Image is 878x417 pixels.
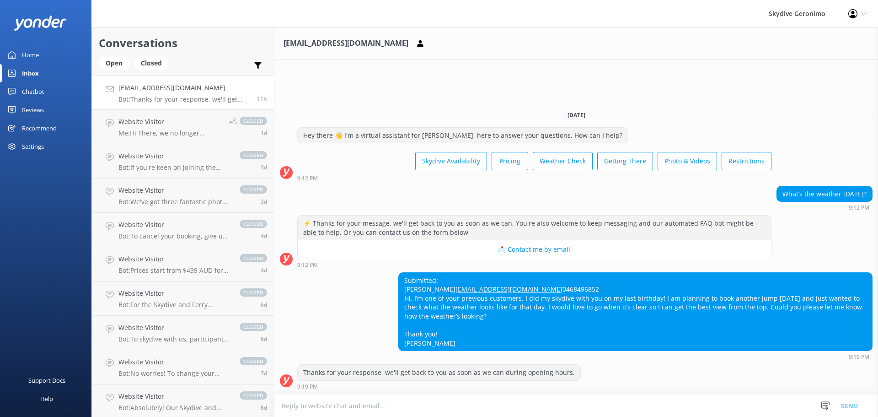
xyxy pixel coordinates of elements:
span: closed [240,357,267,365]
a: Website VisitorBot:We've got three fantastic photo and video packages to capture your skydive adv... [92,179,274,213]
div: Settings [22,137,44,156]
h4: Website Visitor [118,151,230,161]
strong: 9:12 PM [297,176,318,181]
div: Support Docs [28,371,65,390]
a: Website VisitorBot:To cancel your booking, give us a call at [PHONE_NUMBER] or shoot an email to ... [92,213,274,247]
div: Open [99,56,129,70]
span: closed [240,220,267,228]
div: Thanks for your response, we'll get back to you as soon as we can during opening hours. [298,365,580,380]
a: [EMAIL_ADDRESS][DOMAIN_NAME]Bot:Thanks for your response, we'll get back to you as soon as we can... [92,76,274,110]
div: Oct 07 2025 09:12pm (UTC +08:00) Australia/Perth [776,204,873,211]
strong: 9:19 PM [297,384,318,390]
p: Me: Hi There, we no longer operate anymore in [GEOGRAPHIC_DATA]; we operate over on [GEOGRAPHIC_D... [118,129,222,137]
a: Website VisitorMe:Hi There, we no longer operate anymore in [GEOGRAPHIC_DATA]; we operate over on... [92,110,274,144]
div: Reviews [22,101,44,119]
span: Sep 29 2025 08:51pm (UTC +08:00) Australia/Perth [261,404,267,412]
span: Oct 04 2025 03:54pm (UTC +08:00) Australia/Perth [261,198,267,206]
span: Sep 30 2025 02:29pm (UTC +08:00) Australia/Perth [261,369,267,377]
h4: Website Visitor [118,288,230,298]
span: Oct 04 2025 06:52pm (UTC +08:00) Australia/Perth [261,163,267,171]
div: Recommend [22,119,57,137]
p: Bot: Thanks for your response, we'll get back to you as soon as we can during opening hours. [118,95,250,103]
p: Bot: Absolutely! Our Skydive and Ferry Packages include a same-day return ferry ticket in the pri... [118,404,230,412]
h4: Website Visitor [118,323,230,333]
span: closed [240,185,267,194]
span: Oct 02 2025 06:36am (UTC +08:00) Australia/Perth [261,301,267,309]
span: closed [240,151,267,159]
strong: 9:12 PM [297,262,318,268]
strong: 9:19 PM [849,354,869,360]
h4: [EMAIL_ADDRESS][DOMAIN_NAME] [118,83,250,93]
div: ⚡ Thanks for your message, we'll get back to you as soon as we can. You're also welcome to keep m... [298,216,771,240]
span: Oct 07 2025 09:19pm (UTC +08:00) Australia/Perth [257,95,267,103]
p: Bot: To cancel your booking, give us a call at [PHONE_NUMBER] or shoot an email to [EMAIL_ADDRESS... [118,232,230,240]
button: Skydive Availability [415,152,487,170]
a: Closed [134,58,173,68]
div: Oct 07 2025 09:19pm (UTC +08:00) Australia/Perth [297,383,581,390]
a: Website VisitorBot:Prices start from $439 AUD for the 10,000ft [GEOGRAPHIC_DATA] Tandem Skydive a... [92,247,274,282]
h4: Website Visitor [118,220,230,230]
span: Oct 06 2025 09:58am (UTC +08:00) Australia/Perth [261,129,267,137]
button: Pricing [492,152,528,170]
button: Restrictions [722,152,771,170]
p: Bot: For the Skydive and Ferry Packages, we partner with Sealink Rottnest for departures from [GE... [118,301,230,309]
a: Open [99,58,134,68]
div: Help [40,390,53,408]
span: closed [240,254,267,262]
a: [EMAIL_ADDRESS][DOMAIN_NAME] [455,285,562,293]
a: Website VisitorBot:For the Skydive and Ferry Packages, we partner with Sealink Rottnest for depar... [92,282,274,316]
p: Bot: Prices start from $439 AUD for the 10,000ft [GEOGRAPHIC_DATA] Tandem Skydive and $549 AUD fo... [118,266,230,275]
button: Photo & Videos [658,152,717,170]
div: Oct 07 2025 09:12pm (UTC +08:00) Australia/Perth [297,261,771,268]
h4: Website Visitor [118,117,222,127]
h3: [EMAIL_ADDRESS][DOMAIN_NAME] [284,38,408,49]
h2: Conversations [99,34,267,52]
div: Home [22,46,39,64]
button: Getting There [597,152,653,170]
div: Hey there 👋 I'm a virtual assistant for [PERSON_NAME], here to answer your questions. How can I h... [298,128,628,143]
h4: Website Visitor [118,185,230,195]
p: Bot: No worries! To change your booking, just give us a call at [PHONE_NUMBER] or email [EMAIL_AD... [118,369,230,378]
div: Inbox [22,64,39,82]
div: Closed [134,56,169,70]
h4: Website Visitor [118,357,230,367]
button: Weather Check [533,152,593,170]
div: Chatbot [22,82,44,101]
img: yonder-white-logo.png [14,16,66,31]
div: What’s the weather [DATE]? [777,186,872,202]
div: Oct 07 2025 09:12pm (UTC +08:00) Australia/Perth [297,175,771,181]
p: Bot: To skydive with us, participants need to be at least [DEMOGRAPHIC_DATA]. Since your grandson... [118,335,230,343]
div: Oct 07 2025 09:19pm (UTC +08:00) Australia/Perth [398,353,873,360]
p: Bot: We've got three fantastic photo and video packages to capture your skydive adventure: - **Ha... [118,198,230,206]
span: closed [240,391,267,400]
span: [DATE] [562,111,591,119]
span: Oct 03 2025 07:13pm (UTC +08:00) Australia/Perth [261,232,267,240]
strong: 9:12 PM [849,205,869,211]
div: Submitted: [PERSON_NAME] 0468496852 Hi, I’m one of your previous customers, I did my skydive with... [399,273,872,351]
span: closed [240,288,267,297]
button: 📩 Contact me by email [298,240,771,259]
h4: Website Visitor [118,254,230,264]
span: Oct 01 2025 10:24pm (UTC +08:00) Australia/Perth [261,335,267,343]
span: closed [240,323,267,331]
p: Bot: If you're keen on joining the Skydive Geronimo team, shoot your cover letter and resume over... [118,163,230,172]
span: Oct 03 2025 04:21pm (UTC +08:00) Australia/Perth [261,266,267,274]
h4: Website Visitor [118,391,230,401]
a: Website VisitorBot:If you're keen on joining the Skydive Geronimo team, shoot your cover letter a... [92,144,274,179]
a: Website VisitorBot:No worries! To change your booking, just give us a call at [PHONE_NUMBER] or e... [92,350,274,385]
span: closed [240,117,267,125]
a: Website VisitorBot:To skydive with us, participants need to be at least [DEMOGRAPHIC_DATA]. Since... [92,316,274,350]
